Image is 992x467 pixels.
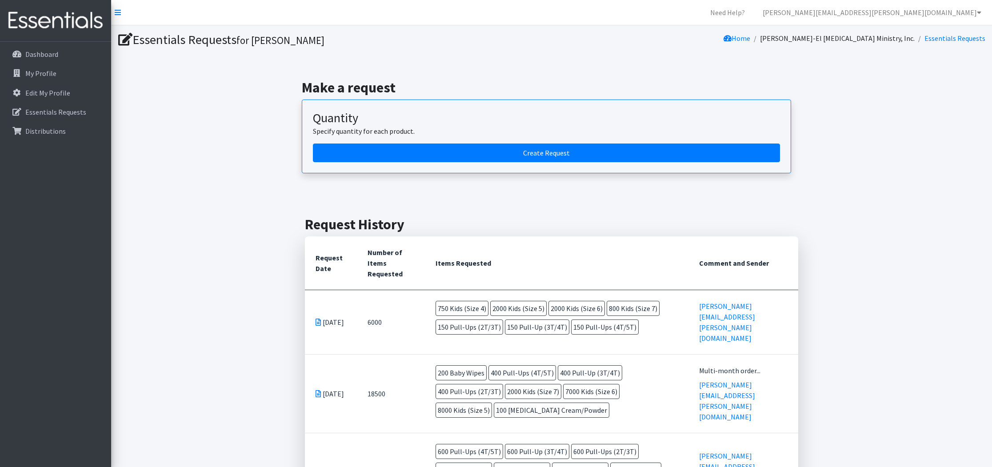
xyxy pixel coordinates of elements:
[25,108,86,116] p: Essentials Requests
[756,4,988,21] a: [PERSON_NAME][EMAIL_ADDRESS][PERSON_NAME][DOMAIN_NAME]
[25,127,66,136] p: Distributions
[118,32,548,48] h1: Essentials Requests
[699,365,788,376] div: Multi-month order...
[488,365,556,380] span: 400 Pull-Ups (4T/5T)
[699,380,755,421] a: [PERSON_NAME][EMAIL_ADDRESS][PERSON_NAME][DOMAIN_NAME]
[313,111,780,126] h3: Quantity
[607,301,660,316] span: 800 Kids (Size 7)
[724,34,750,43] a: Home
[436,365,487,380] span: 200 Baby Wipes
[305,354,357,433] td: [DATE]
[313,144,780,162] a: Create a request by quantity
[558,365,622,380] span: 400 Pull-Up (3T/4T)
[357,290,425,354] td: 6000
[25,69,56,78] p: My Profile
[436,444,503,459] span: 600 Pull-Ups (4T/5T)
[563,384,620,399] span: 7000 Kids (Size 6)
[436,319,503,335] span: 150 Pull-Ups (2T/3T)
[490,301,547,316] span: 2000 Kids (Size 5)
[505,319,569,335] span: 150 Pull-Up (3T/4T)
[305,290,357,354] td: [DATE]
[4,64,108,82] a: My Profile
[357,236,425,290] th: Number of Items Requested
[699,302,755,343] a: [PERSON_NAME][EMAIL_ADDRESS][PERSON_NAME][DOMAIN_NAME]
[313,126,780,136] p: Specify quantity for each product.
[305,216,798,233] h2: Request History
[357,354,425,433] td: 18500
[25,88,70,97] p: Edit My Profile
[4,122,108,140] a: Distributions
[505,384,561,399] span: 2000 Kids (Size 7)
[924,34,985,43] a: Essentials Requests
[760,34,915,43] a: [PERSON_NAME]-El [MEDICAL_DATA] Ministry, Inc.
[425,236,688,290] th: Items Requested
[4,84,108,102] a: Edit My Profile
[436,403,492,418] span: 8000 Kids (Size 5)
[494,403,609,418] span: 100 [MEDICAL_DATA] Cream/Powder
[305,236,357,290] th: Request Date
[4,45,108,63] a: Dashboard
[4,6,108,36] img: HumanEssentials
[236,34,324,47] small: for [PERSON_NAME]
[505,444,569,459] span: 600 Pull-Up (3T/4T)
[25,50,58,59] p: Dashboard
[703,4,752,21] a: Need Help?
[436,301,488,316] span: 750 Kids (Size 4)
[302,79,802,96] h2: Make a request
[436,384,503,399] span: 400 Pull-Ups (2T/3T)
[4,103,108,121] a: Essentials Requests
[571,444,639,459] span: 600 Pull-Ups (2T/3T)
[548,301,605,316] span: 2000 Kids (Size 6)
[571,319,639,335] span: 150 Pull-Ups (4T/5T)
[688,236,798,290] th: Comment and Sender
